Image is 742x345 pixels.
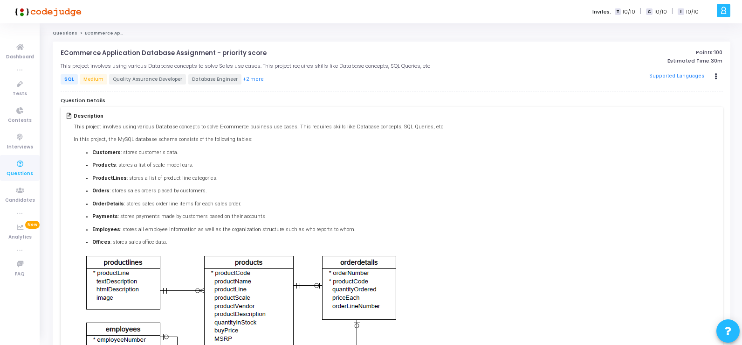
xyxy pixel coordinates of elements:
p: : stores sales orders placed by customers. [92,187,443,195]
span: Database Engineer [188,74,241,84]
nav: breadcrumb [53,30,730,36]
span: Dashboard [6,53,34,61]
p: In this project, the MySQL database schema consists of the following tables: [74,136,443,144]
span: 10/10 [623,8,635,16]
span: | [640,7,641,16]
p: : stores a list of product line categories. [92,175,443,183]
p: : stores all employee information as well as the organization structure such as who reports to whom. [92,226,443,234]
span: T [615,8,621,15]
img: logo [12,2,82,21]
button: Supported Languages [646,70,707,84]
span: Medium [80,74,107,84]
p: : stores sales office data. [92,239,443,246]
strong: Offices [92,239,110,245]
span: SQL [61,74,78,84]
h5: This project involves using various Database concepts to solve Sales use cases. This project requ... [61,63,430,69]
span: ECommerce Application Database Assignment - priority score [85,30,233,36]
span: Questions [7,170,33,178]
span: Question Details [61,97,105,105]
p: Estimated Time: [507,58,723,64]
span: FAQ [15,270,25,278]
button: +2 more [242,75,264,84]
span: 30m [711,58,722,64]
span: 10/10 [654,8,667,16]
span: Analytics [8,233,32,241]
strong: OrderDetails [92,201,124,207]
p: : stores payments made by customers based on their accounts [92,213,443,221]
span: C [646,8,652,15]
strong: Payments [92,213,118,219]
strong: ProductLines [92,175,127,181]
h5: Description [74,113,443,119]
span: Interviews [7,143,33,151]
strong: Customers [92,149,121,155]
strong: Products [92,162,116,168]
span: Contests [8,117,32,125]
span: 10/10 [686,8,699,16]
p: Points: [507,49,723,56]
a: Questions [53,30,77,36]
label: Invites: [592,8,611,16]
span: Quality Assurance Developer [109,74,186,84]
p: ECommerce Application Database Assignment - priority score [61,49,267,57]
strong: Employees [92,226,120,232]
p: : stores sales order line items for each sales order. [92,200,443,208]
button: Actions [710,70,723,83]
span: Tests [13,90,27,98]
span: | [672,7,673,16]
strong: Orders [92,188,110,194]
span: I [678,8,684,15]
span: Candidates [5,197,35,204]
span: 100 [714,49,722,56]
p: : stores a list of scale model cars. [92,162,443,169]
p: This project involves using various Database concepts to solve E-commerce business use cases. Thi... [74,123,443,131]
p: : stores customer's data. [92,149,443,157]
span: New [25,221,40,229]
